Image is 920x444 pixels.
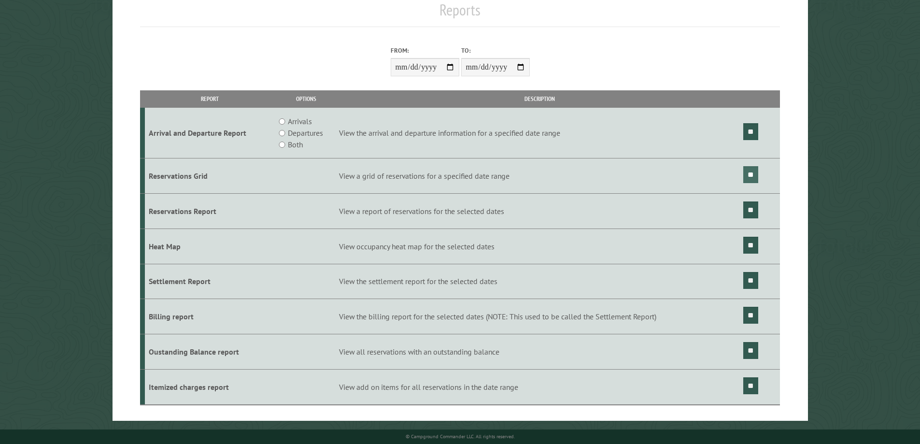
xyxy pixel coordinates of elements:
td: View add on items for all reservations in the date range [338,369,742,404]
label: Both [288,139,303,150]
th: Report [145,90,275,107]
label: Arrivals [288,115,312,127]
label: To: [461,46,530,55]
td: Settlement Report [145,264,275,299]
td: View the arrival and departure information for a specified date range [338,108,742,158]
h1: Reports [140,0,780,27]
small: © Campground Commander LLC. All rights reserved. [406,433,515,440]
td: Heat Map [145,229,275,264]
td: Oustanding Balance report [145,334,275,370]
td: View all reservations with an outstanding balance [338,334,742,370]
td: Reservations Grid [145,158,275,194]
th: Options [274,90,337,107]
td: View a report of reservations for the selected dates [338,193,742,229]
label: From: [391,46,459,55]
td: View the billing report for the selected dates (NOTE: This used to be called the Settlement Report) [338,299,742,334]
label: Departures [288,127,323,139]
td: Billing report [145,299,275,334]
th: Description [338,90,742,107]
td: View occupancy heat map for the selected dates [338,229,742,264]
td: View the settlement report for the selected dates [338,264,742,299]
td: Arrival and Departure Report [145,108,275,158]
td: Itemized charges report [145,369,275,404]
td: Reservations Report [145,193,275,229]
td: View a grid of reservations for a specified date range [338,158,742,194]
